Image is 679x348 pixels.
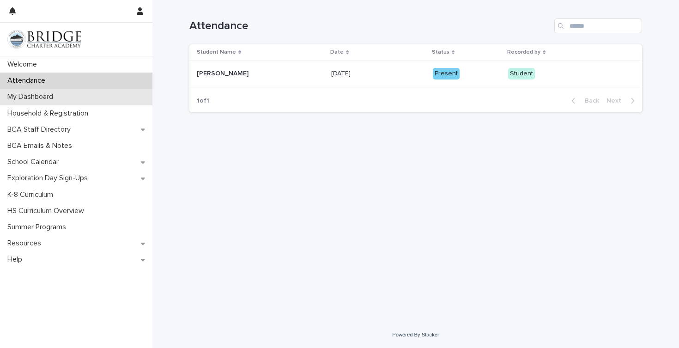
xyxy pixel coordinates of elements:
[330,47,344,57] p: Date
[4,141,79,150] p: BCA Emails & Notes
[7,30,81,49] img: V1C1m3IdTEidaUdm9Hs0
[554,18,642,33] input: Search
[197,47,236,57] p: Student Name
[4,174,95,183] p: Exploration Day Sign-Ups
[4,223,73,232] p: Summer Programs
[197,68,250,78] p: [PERSON_NAME]
[579,98,599,104] span: Back
[4,207,91,215] p: HS Curriculum Overview
[564,97,603,105] button: Back
[4,92,61,101] p: My Dashboard
[508,68,535,79] div: Student
[4,76,53,85] p: Attendance
[433,68,460,79] div: Present
[4,125,78,134] p: BCA Staff Directory
[392,332,439,337] a: Powered By Stacker
[4,255,30,264] p: Help
[331,68,352,78] p: [DATE]
[507,47,540,57] p: Recorded by
[606,98,627,104] span: Next
[189,19,551,33] h1: Attendance
[4,158,66,166] p: School Calendar
[4,109,96,118] p: Household & Registration
[189,61,642,87] tr: [PERSON_NAME][PERSON_NAME] [DATE][DATE] PresentStudent
[4,190,61,199] p: K-8 Curriculum
[4,60,44,69] p: Welcome
[432,47,449,57] p: Status
[189,90,217,112] p: 1 of 1
[603,97,642,105] button: Next
[4,239,48,248] p: Resources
